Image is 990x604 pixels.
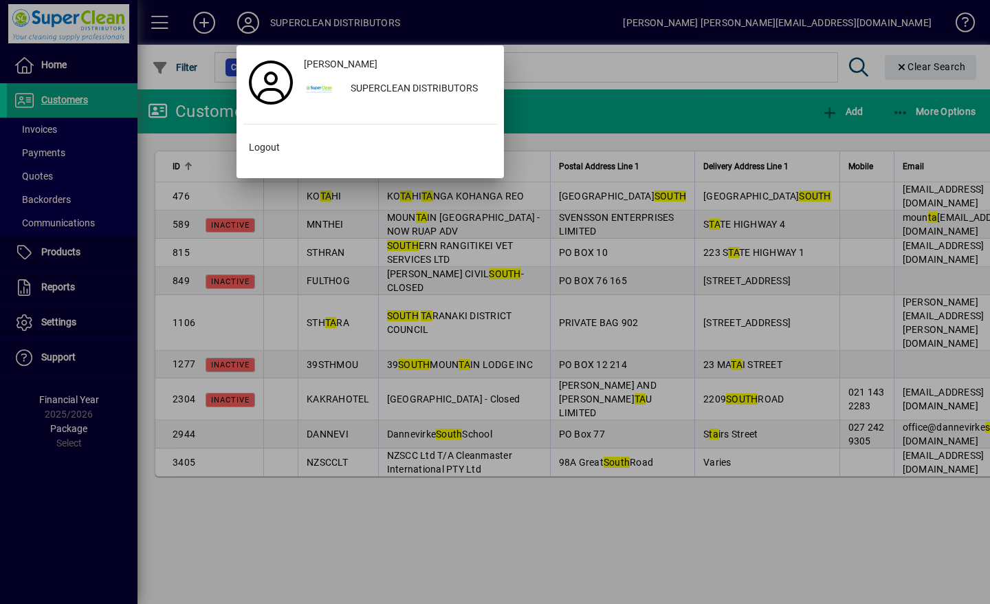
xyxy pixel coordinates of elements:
div: SUPERCLEAN DISTRIBUTORS [340,77,497,102]
button: SUPERCLEAN DISTRIBUTORS [298,77,497,102]
span: [PERSON_NAME] [304,57,377,72]
a: Profile [243,70,298,95]
a: [PERSON_NAME] [298,52,497,77]
span: Logout [249,140,280,155]
button: Logout [243,136,497,160]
